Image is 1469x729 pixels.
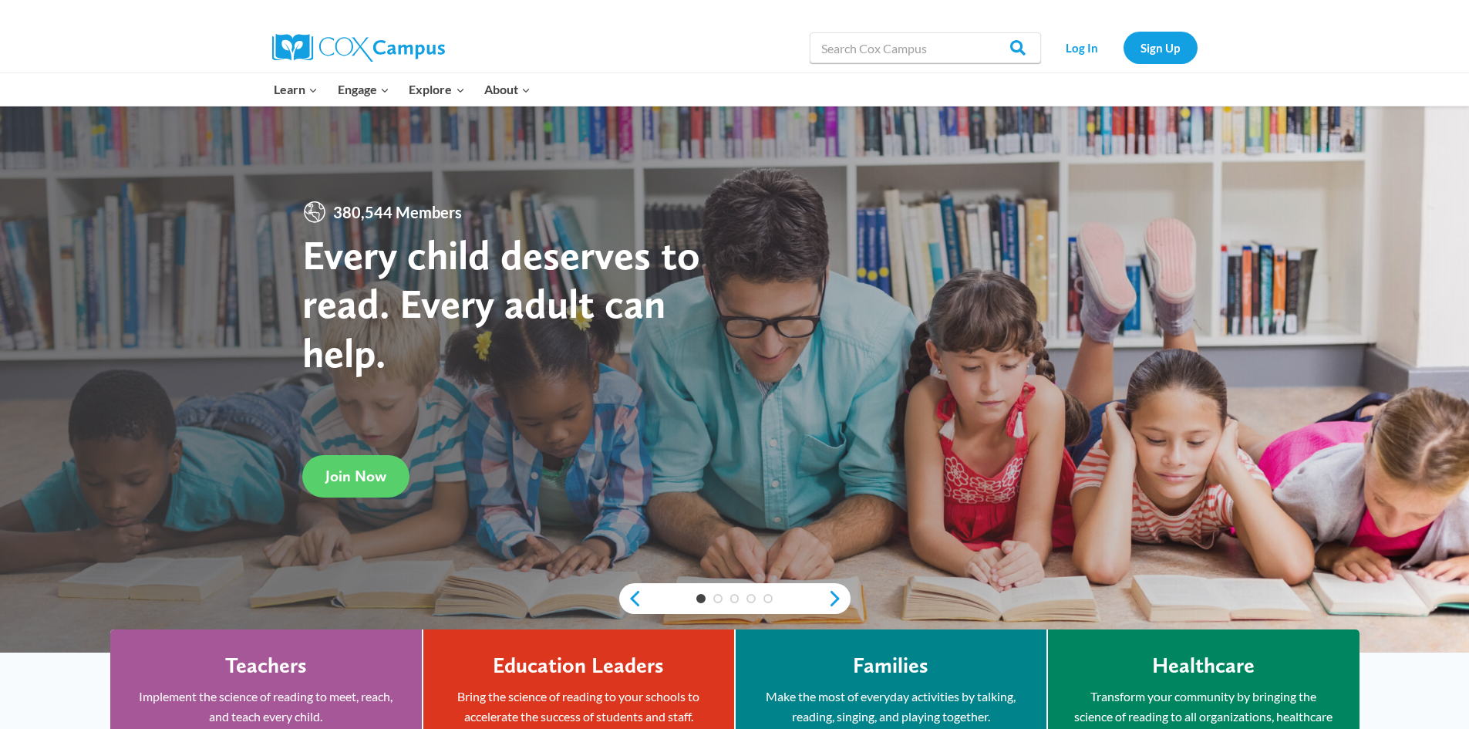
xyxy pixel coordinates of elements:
[264,73,541,106] nav: Primary Navigation
[1049,32,1198,63] nav: Secondary Navigation
[713,594,723,603] a: 2
[325,467,386,485] span: Join Now
[484,79,531,100] span: About
[763,594,773,603] a: 5
[696,594,706,603] a: 1
[810,32,1041,63] input: Search Cox Campus
[272,34,445,62] img: Cox Campus
[746,594,756,603] a: 4
[446,687,711,726] p: Bring the science of reading to your schools to accelerate the success of students and staff.
[619,589,642,608] a: previous
[619,583,851,614] div: content slider buttons
[827,589,851,608] a: next
[409,79,464,100] span: Explore
[730,594,740,603] a: 3
[493,653,664,679] h4: Education Leaders
[759,687,1023,726] p: Make the most of everyday activities by talking, reading, singing, and playing together.
[1124,32,1198,63] a: Sign Up
[1152,653,1255,679] h4: Healthcare
[302,455,409,498] a: Join Now
[133,687,399,726] p: Implement the science of reading to meet, reach, and teach every child.
[1049,32,1116,63] a: Log In
[274,79,318,100] span: Learn
[327,200,468,224] span: 380,544 Members
[225,653,307,679] h4: Teachers
[338,79,389,100] span: Engage
[302,230,700,377] strong: Every child deserves to read. Every adult can help.
[853,653,928,679] h4: Families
